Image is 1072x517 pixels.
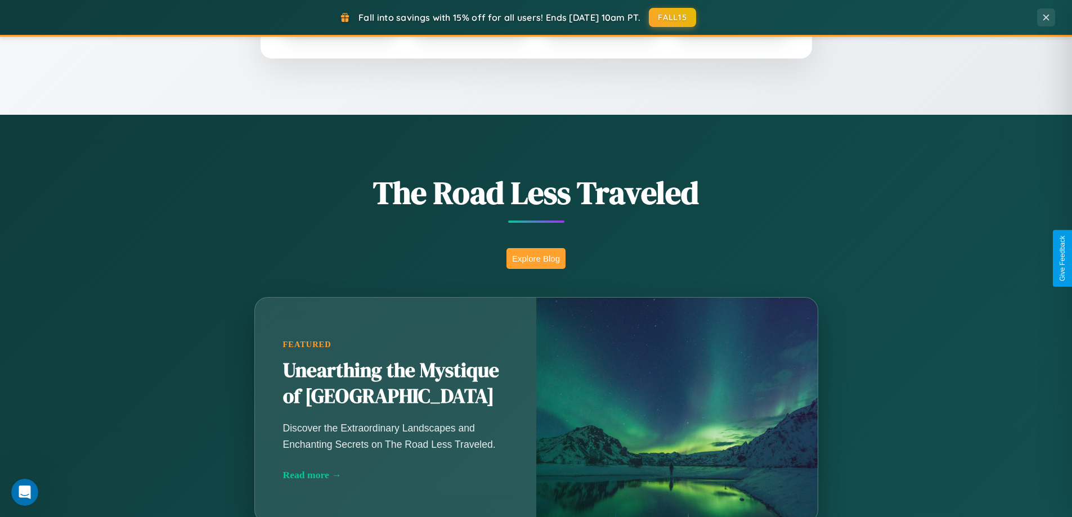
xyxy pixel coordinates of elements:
h2: Unearthing the Mystique of [GEOGRAPHIC_DATA] [283,358,508,410]
div: Give Feedback [1058,236,1066,281]
span: Fall into savings with 15% off for all users! Ends [DATE] 10am PT. [358,12,640,23]
div: Read more → [283,469,508,481]
button: Explore Blog [506,248,566,269]
p: Discover the Extraordinary Landscapes and Enchanting Secrets on The Road Less Traveled. [283,420,508,452]
button: FALL15 [649,8,696,27]
iframe: Intercom live chat [11,479,38,506]
h1: The Road Less Traveled [199,171,874,214]
div: Featured [283,340,508,349]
